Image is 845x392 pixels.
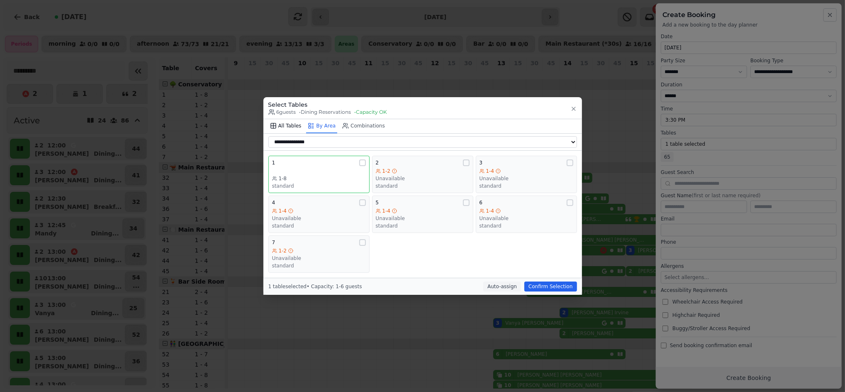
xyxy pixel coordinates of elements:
[483,282,521,292] button: Auto-assign
[268,156,370,193] button: 11-8standard
[376,159,379,166] span: 2
[524,282,577,292] button: Confirm Selection
[272,183,366,189] div: standard
[279,208,287,214] span: 1-4
[268,100,387,109] h3: Select Tables
[272,255,366,262] div: Unavailable
[480,183,573,189] div: standard
[376,199,379,206] span: 5
[376,223,470,229] div: standard
[300,109,351,115] span: • Dining Reservations
[272,215,366,222] div: Unavailable
[306,119,337,133] button: By Area
[480,215,573,222] div: Unavailable
[376,215,470,222] div: Unavailable
[355,109,387,115] span: • Capacity OK
[272,239,275,246] span: 7
[476,196,577,233] button: 61-4Unavailablestandard
[279,247,287,254] span: 1-2
[268,284,362,289] span: 1 table selected • Capacity: 1-6 guests
[376,175,470,182] div: Unavailable
[480,223,573,229] div: standard
[372,156,473,193] button: 21-2Unavailablestandard
[268,235,370,273] button: 71-2Unavailablestandard
[372,196,473,233] button: 51-4Unavailablestandard
[268,119,303,133] button: All Tables
[272,262,366,269] div: standard
[486,168,494,174] span: 1-4
[480,175,573,182] div: Unavailable
[268,196,370,233] button: 41-4Unavailablestandard
[382,208,391,214] span: 1-4
[476,156,577,193] button: 31-4Unavailablestandard
[272,159,275,166] span: 1
[486,208,494,214] span: 1-4
[268,109,296,115] span: 6 guests
[480,159,483,166] span: 3
[382,168,391,174] span: 1-2
[341,119,387,133] button: Combinations
[376,183,470,189] div: standard
[480,199,483,206] span: 6
[272,223,366,229] div: standard
[272,199,275,206] span: 4
[279,175,287,182] span: 1-8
